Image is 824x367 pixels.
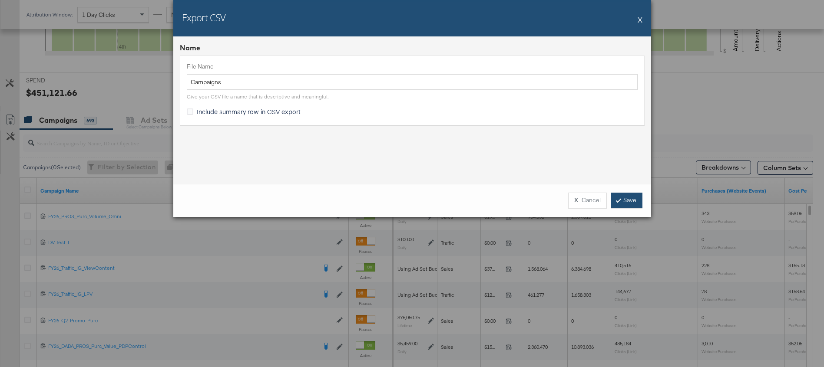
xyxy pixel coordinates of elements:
[187,93,328,100] div: Give your CSV file a name that is descriptive and meaningful.
[638,11,642,28] button: X
[197,107,301,116] span: Include summary row in CSV export
[180,43,645,53] div: Name
[187,62,638,71] label: File Name
[182,11,225,24] h2: Export CSV
[611,193,642,208] a: Save
[568,193,607,208] button: XCancel
[574,196,578,204] strong: X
